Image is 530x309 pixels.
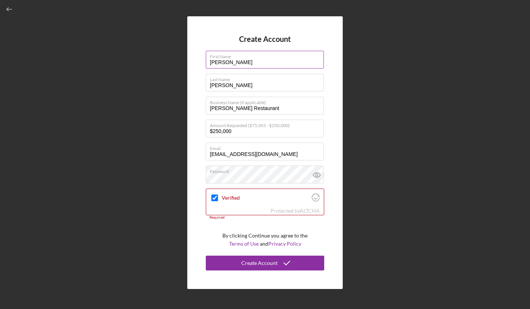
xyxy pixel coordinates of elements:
label: Amount Requested ($75,001 - $250,000) [210,120,324,128]
label: Last Name [210,74,324,82]
div: Protected by [271,208,320,214]
a: Visit Altcha.org [300,207,320,214]
label: First Name [210,51,324,59]
button: Create Account [206,256,324,270]
label: Business Name (if applicable) [210,97,324,105]
p: By clicking Continue you agree to the and [222,232,308,248]
label: Password [210,166,324,174]
a: Terms of Use [229,240,259,247]
a: Visit Altcha.org [312,196,320,203]
a: Privacy Policy [268,240,301,247]
div: Required [206,215,324,220]
h4: Create Account [239,35,291,43]
div: Create Account [241,256,278,270]
label: Email [210,143,324,151]
label: Verified [222,195,309,201]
